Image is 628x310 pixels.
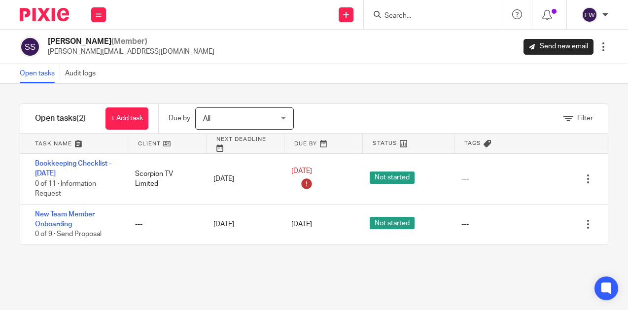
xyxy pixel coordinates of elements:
a: Audit logs [65,64,101,83]
div: [DATE] [204,214,282,234]
h2: [PERSON_NAME] [48,36,214,47]
span: Not started [370,217,415,229]
a: + Add task [105,107,148,130]
span: All [203,115,210,122]
div: --- [461,219,469,229]
div: [DATE] [204,169,282,189]
input: Search [384,12,472,21]
a: Bookkeeping Checklist - [DATE] [35,160,111,177]
span: [DATE] [291,221,312,228]
span: 0 of 11 · Information Request [35,180,96,198]
div: Scorpion TV Limited [125,164,204,194]
p: [PERSON_NAME][EMAIL_ADDRESS][DOMAIN_NAME] [48,47,214,57]
div: --- [125,214,204,234]
span: [DATE] [291,168,312,174]
span: Filter [577,115,593,122]
span: Not started [370,172,415,184]
span: Tags [464,139,481,147]
span: (Member) [111,37,147,45]
p: Due by [169,113,190,123]
img: Pixie [20,8,69,21]
h1: Open tasks [35,113,86,124]
img: svg%3E [582,7,597,23]
span: Status [373,139,397,147]
a: Send new email [523,39,593,55]
div: --- [461,174,469,184]
img: svg%3E [20,36,40,57]
span: (2) [76,114,86,122]
a: Open tasks [20,64,60,83]
a: New Team Member Onboarding [35,211,95,228]
span: 0 of 9 · Send Proposal [35,231,102,238]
